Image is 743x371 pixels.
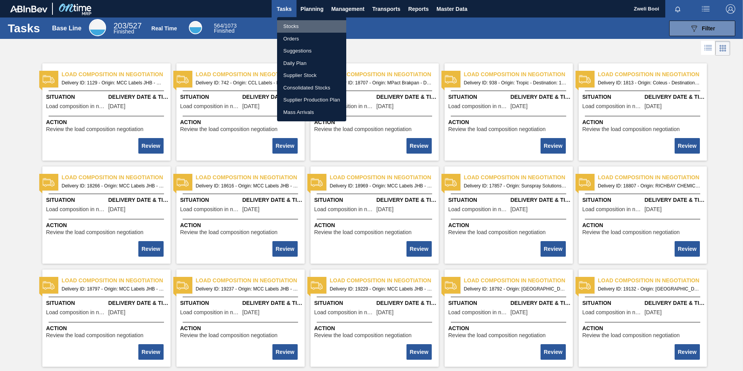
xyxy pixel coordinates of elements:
[277,69,346,82] a: Supplier Stock
[277,106,346,119] a: Mass Arrivals
[277,94,346,106] a: Supplier Production Plan
[277,82,346,94] a: Consolidated Stocks
[277,45,346,57] a: Suggestions
[277,57,346,70] a: Daily Plan
[277,33,346,45] a: Orders
[277,20,346,33] a: Stocks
